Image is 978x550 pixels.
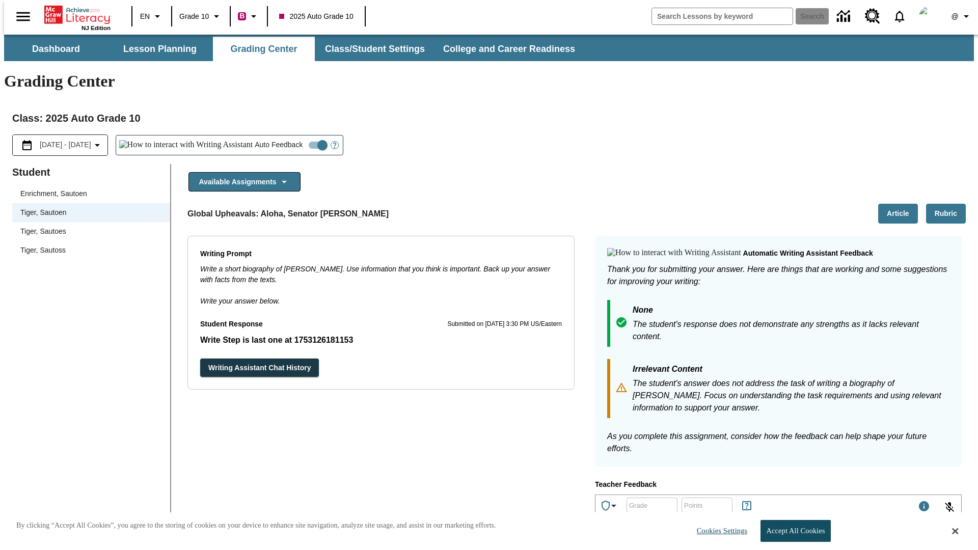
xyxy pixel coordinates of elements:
[44,5,111,25] a: Home
[317,37,433,61] button: Class/Student Settings
[447,319,562,329] p: Submitted on [DATE] 3:30 PM US/Eastern
[945,7,978,25] button: Profile/Settings
[200,334,562,346] p: Student Response
[200,285,562,307] p: Write your answer below.
[5,37,107,61] button: Dashboard
[213,37,315,61] button: Grading Center
[682,498,732,513] div: Points: Must be equal to or less than 25.
[918,500,930,514] div: Maximum 1000 characters Press Escape to exit toolbar and use left and right arrow keys to access ...
[279,11,353,22] span: 2025 Auto Grade 10
[760,520,830,542] button: Accept All Cookies
[81,25,111,31] span: NJ Edition
[20,245,162,256] span: Tiger, Sautoss
[20,188,162,199] span: Enrichment, Sautoen
[135,7,168,25] button: Language: EN, Select a language
[831,3,859,31] a: Data Center
[627,491,677,518] input: Grade: Letters, numbers, %, + and - are allowed.
[12,241,170,260] div: Tiger, Sautoss
[682,491,732,518] input: Points: Must be equal to or less than 25.
[179,11,209,22] span: Grade 10
[20,207,162,218] span: Tiger, Sautoen
[4,37,584,61] div: SubNavbar
[175,7,227,25] button: Grade: Grade 10, Select a grade
[91,139,103,151] svg: Collapse Date Range Filter
[12,203,170,222] div: Tiger, Sautoen
[951,11,958,22] span: @
[952,527,958,536] button: Close
[40,140,91,150] span: [DATE] - [DATE]
[16,520,496,531] p: By clicking “Accept All Cookies”, you agree to the storing of cookies on your device to enhance s...
[737,496,757,516] button: Rules for Earning Points and Achievements, Will open in new tab
[688,520,751,541] button: Cookies Settings
[607,263,949,288] p: Thank you for submitting your answer. Here are things that are working and some suggestions for i...
[200,249,562,260] p: Writing Prompt
[12,164,170,180] p: Student
[12,222,170,241] div: Tiger, Sautoes
[327,135,343,155] button: Open Help for Writing Assistant
[109,37,211,61] button: Lesson Planning
[234,7,264,25] button: Boost Class color is violet red. Change class color
[926,204,966,224] button: Rubric, Will open in new tab
[4,8,149,17] body: Type your response here.
[187,208,389,220] p: Global Upheavals: Aloha, Senator [PERSON_NAME]
[652,8,793,24] input: search field
[633,363,949,377] p: Irrelevant Content
[595,496,624,516] button: Achievements
[595,479,962,490] p: Teacher Feedback
[878,204,918,224] button: Article, Will open in new tab
[607,430,949,455] p: As you complete this assignment, consider how the feedback can help shape your future efforts.
[913,3,945,30] button: Select a new avatar
[119,140,253,150] img: How to interact with Writing Assistant
[20,226,162,237] span: Tiger, Sautoes
[8,2,38,32] button: Open side menu
[200,359,319,377] button: Writing Assistant Chat History
[44,4,111,31] div: Home
[937,495,962,519] button: Click to activate and allow voice recognition
[200,319,263,330] p: Student Response
[200,334,562,346] p: Write Step is last one at 1753126181153
[239,10,244,22] span: B
[12,110,966,126] h2: Class : 2025 Auto Grade 10
[188,172,301,192] button: Available Assignments
[633,377,949,414] p: The student's answer does not address the task of writing a biography of [PERSON_NAME]. Focus on ...
[607,248,741,258] img: How to interact with Writing Assistant
[743,248,873,259] p: Automatic writing assistant feedback
[633,304,949,318] p: None
[886,3,913,30] a: Notifications
[633,318,949,343] p: The student's response does not demonstrate any strengths as it lacks relevant content.
[140,11,150,22] span: EN
[435,37,583,61] button: College and Career Readiness
[12,184,170,203] div: Enrichment, Sautoen
[4,72,974,91] h1: Grading Center
[200,264,562,285] p: Write a short biography of [PERSON_NAME]. Use information that you think is important. Back up yo...
[4,35,974,61] div: SubNavbar
[859,3,886,30] a: Resource Center, Will open in new tab
[255,140,303,150] span: Auto Feedback
[17,139,103,151] button: Select the date range menu item
[919,6,939,26] img: Avatar
[627,498,677,513] div: Grade: Letters, numbers, %, + and - are allowed.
